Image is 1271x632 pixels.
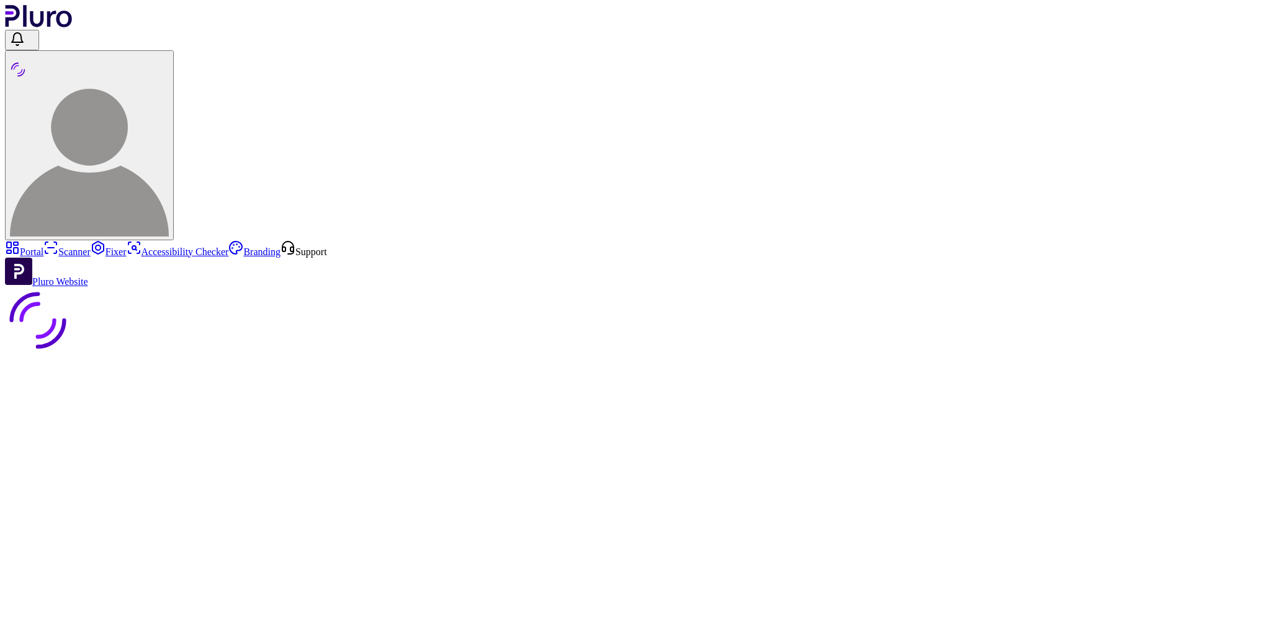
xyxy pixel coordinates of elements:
img: iarin frenkel [10,78,169,237]
a: Open Support screen [281,246,327,257]
button: iarin frenkel [5,50,174,240]
a: Branding [228,246,281,257]
button: Open notifications, you have 101 new notifications [5,30,39,50]
a: Fixer [91,246,127,257]
a: Logo [5,19,73,29]
a: Accessibility Checker [127,246,229,257]
a: Open Pluro Website [5,276,88,287]
a: Portal [5,246,43,257]
aside: Sidebar menu [5,240,1266,287]
a: Scanner [43,246,91,257]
